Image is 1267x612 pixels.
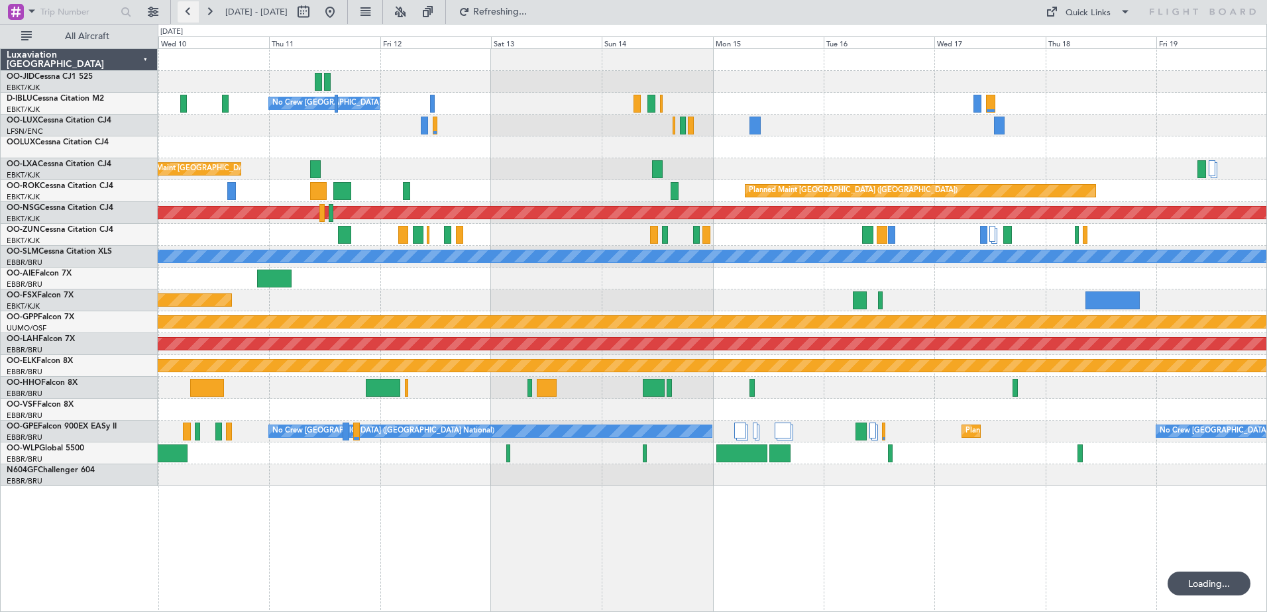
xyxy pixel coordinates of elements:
span: OO-ZUN [7,226,40,234]
span: Refreshing... [472,7,528,17]
div: Sun 14 [602,36,712,48]
span: OO-GPE [7,423,38,431]
div: Thu 18 [1046,36,1156,48]
a: EBBR/BRU [7,389,42,399]
span: OO-NSG [7,204,40,212]
a: D-IBLUCessna Citation M2 [7,95,104,103]
span: OO-SLM [7,248,38,256]
div: Fri 19 [1156,36,1267,48]
a: OO-WLPGlobal 5500 [7,444,84,452]
div: Fri 12 [380,36,491,48]
span: OO-WLP [7,444,39,452]
a: EBKT/KJK [7,236,40,246]
span: N604GF [7,466,38,474]
a: EBKT/KJK [7,192,40,202]
a: OO-NSGCessna Citation CJ4 [7,204,113,212]
a: OOLUXCessna Citation CJ4 [7,138,109,146]
a: EBKT/KJK [7,105,40,115]
button: Refreshing... [453,1,532,23]
div: Mon 15 [713,36,824,48]
div: Sat 13 [491,36,602,48]
span: OO-AIE [7,270,35,278]
a: OO-LAHFalcon 7X [7,335,75,343]
span: OO-VSF [7,401,37,409]
a: OO-JIDCessna CJ1 525 [7,73,93,81]
a: UUMO/OSF [7,323,46,333]
button: All Aircraft [15,26,144,47]
div: No Crew [GEOGRAPHIC_DATA] ([GEOGRAPHIC_DATA] National) [272,421,494,441]
a: OO-LXACessna Citation CJ4 [7,160,111,168]
a: OO-LUXCessna Citation CJ4 [7,117,111,125]
a: EBKT/KJK [7,301,40,311]
a: EBKT/KJK [7,170,40,180]
div: Tue 16 [824,36,934,48]
a: EBKT/KJK [7,214,40,224]
div: [DATE] [160,26,183,38]
div: Planned Maint [GEOGRAPHIC_DATA] ([GEOGRAPHIC_DATA]) [749,181,958,201]
a: EBBR/BRU [7,258,42,268]
a: OO-GPEFalcon 900EX EASy II [7,423,117,431]
a: EBBR/BRU [7,367,42,377]
button: Quick Links [1039,1,1137,23]
div: Thu 11 [269,36,380,48]
span: OO-HHO [7,379,41,387]
a: OO-HHOFalcon 8X [7,379,78,387]
a: OO-VSFFalcon 8X [7,401,74,409]
div: Wed 17 [934,36,1045,48]
span: OO-LUX [7,117,38,125]
a: EBBR/BRU [7,476,42,486]
a: N604GFChallenger 604 [7,466,95,474]
span: OO-ROK [7,182,40,190]
div: Wed 10 [158,36,269,48]
a: OO-FSXFalcon 7X [7,291,74,299]
span: D-IBLU [7,95,32,103]
a: EBBR/BRU [7,433,42,442]
a: OO-ELKFalcon 8X [7,357,73,365]
span: OO-JID [7,73,34,81]
span: All Aircraft [34,32,140,41]
div: Quick Links [1066,7,1111,20]
a: EBBR/BRU [7,345,42,355]
span: OO-ELK [7,357,36,365]
a: OO-ZUNCessna Citation CJ4 [7,226,113,234]
span: [DATE] - [DATE] [225,6,288,18]
div: Loading... [1168,572,1250,595]
a: EBKT/KJK [7,83,40,93]
input: Trip Number [40,2,117,22]
a: EBBR/BRU [7,411,42,421]
div: No Crew [GEOGRAPHIC_DATA] ([GEOGRAPHIC_DATA] National) [272,93,494,113]
span: OO-FSX [7,291,37,299]
a: EBBR/BRU [7,454,42,464]
a: EBBR/BRU [7,280,42,289]
a: OO-GPPFalcon 7X [7,313,74,321]
span: OOLUX [7,138,35,146]
a: OO-SLMCessna Citation XLS [7,248,112,256]
a: LFSN/ENC [7,127,43,136]
span: OO-LAH [7,335,38,343]
span: OO-LXA [7,160,38,168]
span: OO-GPP [7,313,38,321]
a: OO-ROKCessna Citation CJ4 [7,182,113,190]
div: Planned Maint [GEOGRAPHIC_DATA] ([GEOGRAPHIC_DATA] National) [965,421,1205,441]
a: OO-AIEFalcon 7X [7,270,72,278]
